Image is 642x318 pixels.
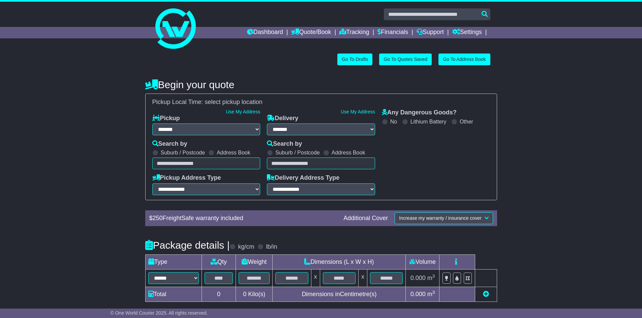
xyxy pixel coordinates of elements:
[390,118,397,125] label: No
[145,254,202,269] td: Type
[311,269,320,287] td: x
[427,275,435,281] span: m
[243,291,246,297] span: 0
[267,140,302,148] label: Search by
[273,254,406,269] td: Dimensions (L x W x H)
[145,79,497,90] h4: Begin your quote
[205,99,263,105] span: select pickup location
[410,291,426,297] span: 0.000
[267,115,298,122] label: Delivery
[266,243,277,251] label: lb/in
[161,149,205,156] label: Suburb / Postcode
[332,149,365,156] label: Address Book
[406,254,439,269] td: Volume
[483,291,489,297] a: Add new item
[410,275,426,281] span: 0.000
[427,291,435,297] span: m
[267,174,339,182] label: Delivery Address Type
[236,287,273,302] td: Kilo(s)
[452,27,482,38] a: Settings
[432,274,435,279] sup: 3
[247,27,283,38] a: Dashboard
[340,215,391,222] div: Additional Cover
[145,240,230,251] h4: Package details |
[153,215,163,221] span: 250
[410,118,447,125] label: Lithium Battery
[202,287,236,302] td: 0
[217,149,250,156] label: Address Book
[432,290,435,295] sup: 3
[146,215,340,222] div: $ FreightSafe warranty included
[202,254,236,269] td: Qty
[341,109,375,114] a: Use My Address
[152,140,187,148] label: Search by
[149,99,493,106] div: Pickup Local Time:
[359,269,367,287] td: x
[339,27,369,38] a: Tracking
[273,287,406,302] td: Dimensions in Centimetre(s)
[399,215,481,221] span: Increase my warranty / insurance cover
[291,27,331,38] a: Quote/Book
[377,27,408,38] a: Financials
[226,109,260,114] a: Use My Address
[236,254,273,269] td: Weight
[152,174,221,182] label: Pickup Address Type
[145,287,202,302] td: Total
[438,54,490,65] a: Go To Address Book
[152,115,180,122] label: Pickup
[111,310,208,316] span: © One World Courier 2025. All rights reserved.
[379,54,432,65] a: Go To Quotes Saved
[238,243,254,251] label: kg/cm
[460,118,473,125] label: Other
[382,109,457,116] label: Any Dangerous Goods?
[337,54,372,65] a: Go To Drafts
[395,212,493,224] button: Increase my warranty / insurance cover
[417,27,444,38] a: Support
[275,149,320,156] label: Suburb / Postcode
